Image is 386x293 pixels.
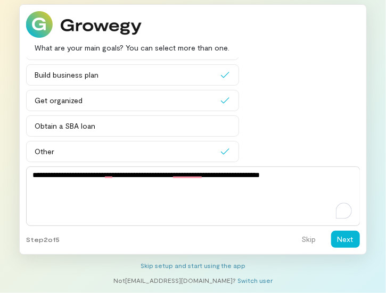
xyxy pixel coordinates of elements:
[26,64,239,86] button: Build business plan
[26,90,239,111] button: Get organized
[113,277,236,284] span: Not [EMAIL_ADDRESS][DOMAIN_NAME] ?
[35,121,231,131] div: Obtain a SBA loan
[331,231,360,248] button: Next
[35,146,220,157] div: Other
[295,231,323,248] button: Skip
[26,235,60,244] span: Step 2 of 5
[26,141,239,162] button: Other
[237,277,273,284] a: Switch user
[26,166,360,226] textarea: To enrich screen reader interactions, please activate Accessibility in Grammarly extension settings
[26,11,142,38] img: Growegy logo
[141,262,245,269] a: Skip setup and start using the app
[35,95,220,106] div: Get organized
[35,70,220,80] div: Build business plan
[26,115,239,137] button: Obtain a SBA loan
[26,42,360,53] div: What are your main goals? You can select more than one.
